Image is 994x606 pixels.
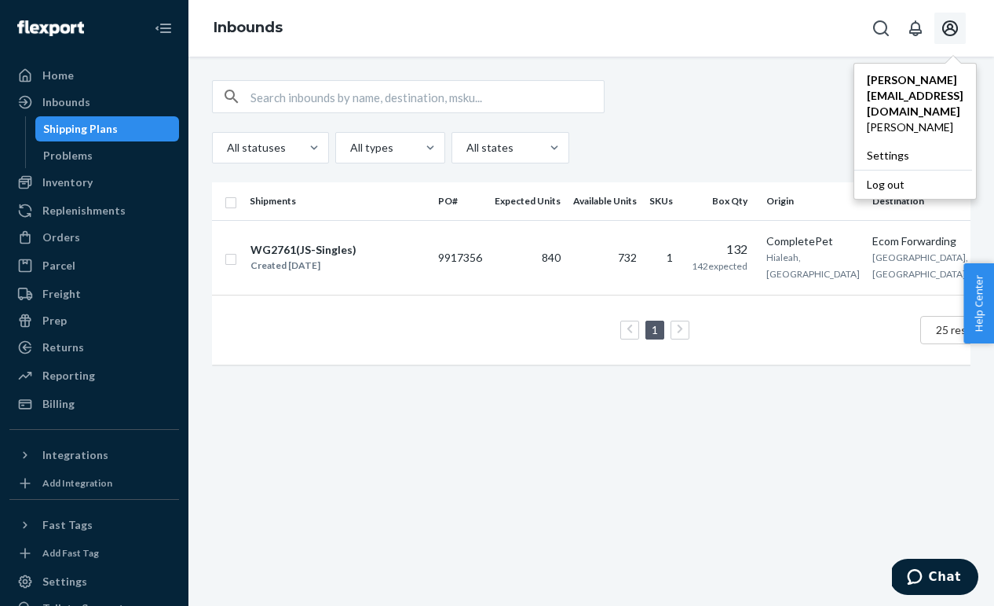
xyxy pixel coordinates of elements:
a: [PERSON_NAME][EMAIL_ADDRESS][DOMAIN_NAME][PERSON_NAME] [854,66,976,141]
button: Close Navigation [148,13,179,44]
a: Page 1 is your current page [649,323,661,336]
a: Settings [9,569,179,594]
span: [PERSON_NAME] [867,119,963,135]
div: Ecom Forwarding [872,233,968,249]
div: Home [42,68,74,83]
div: Billing [42,396,75,412]
span: Hialeah, [GEOGRAPHIC_DATA] [766,252,860,280]
button: Open notifications [900,13,931,44]
input: All states [465,140,466,156]
input: All types [349,140,350,156]
a: Prep [9,308,179,333]
span: [GEOGRAPHIC_DATA], [GEOGRAPHIC_DATA] [872,252,968,280]
div: Settings [42,574,87,589]
div: Orders [42,230,80,245]
a: Parcel [9,253,179,278]
a: Home [9,63,179,88]
a: Replenishments [9,198,179,223]
div: Add Fast Tag [42,546,99,560]
ol: breadcrumbs [201,6,295,51]
button: Open Search Box [865,13,897,44]
div: Returns [42,340,84,355]
div: 132 [692,241,747,259]
div: Inbounds [42,94,90,110]
th: Destination [866,182,974,220]
div: Integrations [42,447,108,463]
div: CompletePet [766,233,860,249]
a: Settings [854,141,976,170]
div: Inventory [42,174,93,190]
button: Integrations [9,443,179,468]
th: PO# [432,182,488,220]
th: Origin [760,182,866,220]
a: Inbounds [214,19,283,36]
iframe: Opens a widget where you can chat to one of our agents [892,559,978,598]
a: Shipping Plans [35,116,180,141]
div: Problems [43,148,93,163]
span: 732 [618,251,637,264]
span: 840 [542,251,561,264]
div: Shipping Plans [43,121,118,137]
span: 1 [667,251,673,264]
th: Shipments [243,182,432,220]
button: Fast Tags [9,512,179,538]
a: Inbounds [9,90,179,115]
a: Orders [9,225,179,250]
a: Problems [35,143,180,168]
a: Returns [9,335,179,360]
div: Add Integration [42,476,112,490]
div: Prep [42,313,67,329]
a: Billing [9,391,179,417]
th: SKUs [643,182,685,220]
td: 9917356 [432,220,488,295]
th: Available Units [567,182,643,220]
div: Replenishments [42,203,126,219]
input: Search inbounds by name, destination, msku... [250,81,604,112]
div: Parcel [42,258,75,274]
button: Log out [854,170,972,199]
span: [PERSON_NAME][EMAIL_ADDRESS][DOMAIN_NAME] [867,72,963,119]
span: 142 expected [692,260,747,272]
div: Freight [42,286,81,302]
a: Freight [9,281,179,307]
div: Fast Tags [42,517,93,533]
img: Flexport logo [17,20,84,36]
div: Reporting [42,368,95,384]
a: Add Fast Tag [9,544,179,563]
button: Open account menu [934,13,966,44]
div: Created [DATE] [250,258,356,274]
th: Expected Units [488,182,567,220]
button: Help Center [963,263,994,343]
a: Inventory [9,170,179,195]
input: All statuses [225,140,227,156]
a: Reporting [9,363,179,388]
a: Add Integration [9,474,179,493]
th: Box Qty [685,182,760,220]
div: WG2761(JS-Singles) [250,242,356,258]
